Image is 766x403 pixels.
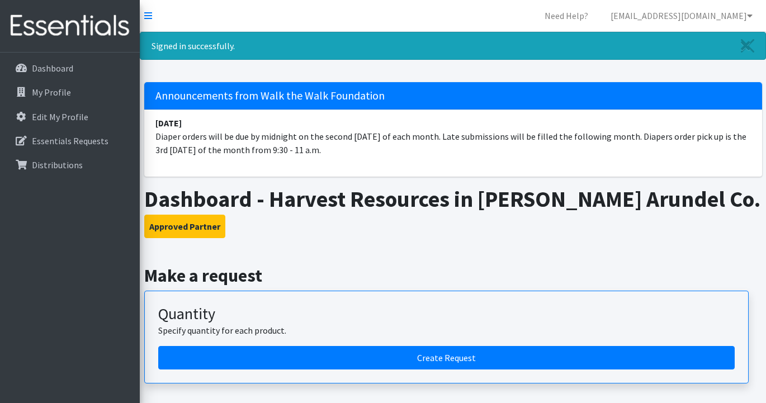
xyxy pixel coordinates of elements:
[144,265,762,286] h2: Make a request
[32,135,108,146] p: Essentials Requests
[536,4,597,27] a: Need Help?
[144,186,762,212] h1: Dashboard - Harvest Resources in [PERSON_NAME] Arundel Co.
[32,87,71,98] p: My Profile
[730,32,765,59] a: Close
[158,346,735,369] a: Create a request by quantity
[140,32,766,60] div: Signed in successfully.
[4,7,135,45] img: HumanEssentials
[144,215,225,238] button: Approved Partner
[32,159,83,170] p: Distributions
[602,4,762,27] a: [EMAIL_ADDRESS][DOMAIN_NAME]
[158,324,735,337] p: Specify quantity for each product.
[144,110,762,163] li: Diaper orders will be due by midnight on the second [DATE] of each month. Late submissions will b...
[32,63,73,74] p: Dashboard
[155,117,182,129] strong: [DATE]
[158,305,735,324] h3: Quantity
[4,130,135,152] a: Essentials Requests
[4,81,135,103] a: My Profile
[4,154,135,176] a: Distributions
[144,82,762,110] h5: Announcements from Walk the Walk Foundation
[32,111,88,122] p: Edit My Profile
[4,106,135,128] a: Edit My Profile
[4,57,135,79] a: Dashboard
